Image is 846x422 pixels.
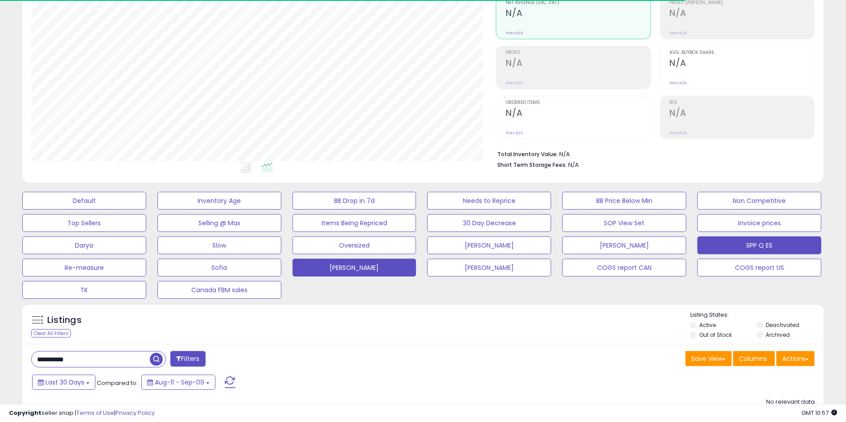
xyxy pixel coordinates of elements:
small: Prev: N/A [506,80,523,86]
button: [PERSON_NAME] [427,259,551,277]
button: Oversized [293,236,417,254]
button: Save View [685,351,732,366]
strong: Copyright [9,409,41,417]
span: Last 30 Days [45,378,84,387]
span: Profit [506,50,650,55]
div: No relevant data [766,398,815,406]
button: Default [22,192,146,210]
span: 2025-10-10 10:57 GMT [801,409,837,417]
button: COGS report US [697,259,821,277]
div: seller snap | | [9,409,155,418]
button: [PERSON_NAME] [293,259,417,277]
button: Columns [733,351,775,366]
button: Needs to Reprice [427,192,551,210]
small: Prev: N/A [506,130,523,136]
span: Ordered Items [506,100,650,105]
label: Out of Stock [700,331,732,339]
button: COGS report CAN [562,259,686,277]
small: Prev: N/A [506,30,523,36]
span: Columns [739,354,767,363]
button: Inventory Age [157,192,281,210]
span: N/A [568,161,579,169]
label: Deactivated [766,321,800,329]
span: Profit [PERSON_NAME] [670,0,814,5]
small: Prev: N/A [670,80,687,86]
button: Re-measure [22,259,146,277]
button: [PERSON_NAME] [427,236,551,254]
span: Compared to: [97,379,138,387]
button: 30 Day Decrease [427,214,551,232]
span: ROI [670,100,814,105]
b: Short Term Storage Fees: [497,161,567,169]
div: Clear All Filters [31,329,71,338]
h2: N/A [670,108,814,120]
h2: N/A [670,58,814,70]
button: Aug-11 - Sep-09 [141,375,215,390]
p: Listing States: [690,311,824,319]
a: Terms of Use [76,409,114,417]
h2: N/A [506,8,650,20]
button: Actions [776,351,815,366]
h2: N/A [506,58,650,70]
h2: N/A [670,8,814,20]
label: Archived [766,331,790,339]
button: Last 30 Days [32,375,95,390]
button: Selling @ Max [157,214,281,232]
button: [PERSON_NAME] [562,236,686,254]
a: Privacy Policy [116,409,155,417]
button: Canada FBM sales [157,281,281,299]
button: SPP Q ES [697,236,821,254]
button: BB Drop in 7d [293,192,417,210]
span: Aug-11 - Sep-09 [155,378,204,387]
b: Total Inventory Value: [497,150,558,158]
button: Invoice prices [697,214,821,232]
h2: N/A [506,108,650,120]
button: Slow [157,236,281,254]
button: Darya [22,236,146,254]
button: Sofia [157,259,281,277]
span: Avg. Buybox Share [670,50,814,55]
label: Active [700,321,716,329]
li: N/A [497,148,808,159]
button: TK [22,281,146,299]
button: Filters [170,351,205,367]
button: Items Being Repriced [293,214,417,232]
button: Non Competitive [697,192,821,210]
button: Top Sellers [22,214,146,232]
small: Prev: N/A [670,30,687,36]
span: Net Revenue (Exc. VAT) [506,0,650,5]
button: BB Price Below Min [562,192,686,210]
small: Prev: N/A [670,130,687,136]
h5: Listings [47,314,82,327]
button: SOP View Set [562,214,686,232]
